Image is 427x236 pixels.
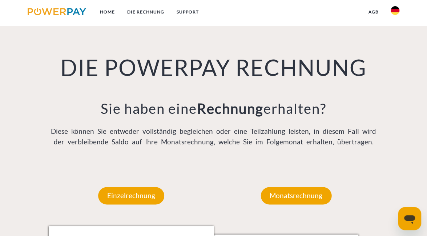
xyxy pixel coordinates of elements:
h1: DIE POWERPAY RECHNUNG [49,54,379,82]
a: agb [362,5,384,19]
p: Diese können Sie entweder vollständig begleichen oder eine Teilzahlung leisten, in diesem Fall wi... [49,126,379,147]
a: SUPPORT [170,5,205,19]
img: logo-powerpay.svg [28,8,86,15]
p: Einzelrechnung [98,187,164,204]
p: Monatsrechnung [261,187,331,204]
iframe: Schaltfläche zum Öffnen des Messaging-Fensters [398,207,421,230]
img: de [391,6,399,15]
a: Home [94,5,121,19]
h3: Sie haben eine erhalten? [49,100,379,117]
b: Rechnung [197,100,263,117]
a: DIE RECHNUNG [121,5,170,19]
